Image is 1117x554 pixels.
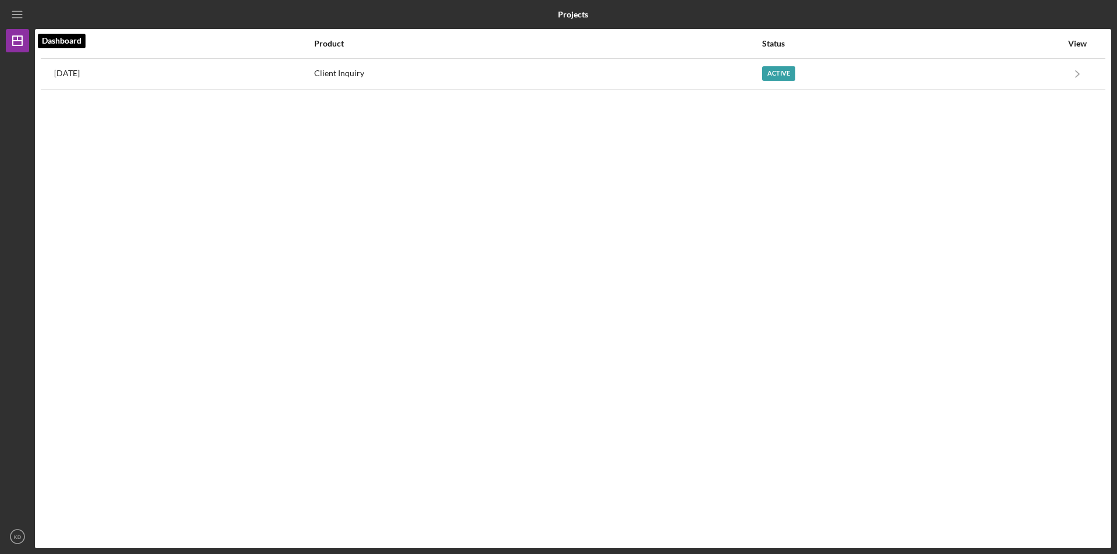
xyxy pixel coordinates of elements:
[54,39,313,48] div: Activity
[762,66,795,81] div: Active
[13,534,21,540] text: KD
[314,59,762,88] div: Client Inquiry
[1063,39,1092,48] div: View
[54,69,80,78] time: 2025-09-02 19:53
[314,39,762,48] div: Product
[6,525,29,548] button: KD
[762,39,1062,48] div: Status
[558,10,588,19] b: Projects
